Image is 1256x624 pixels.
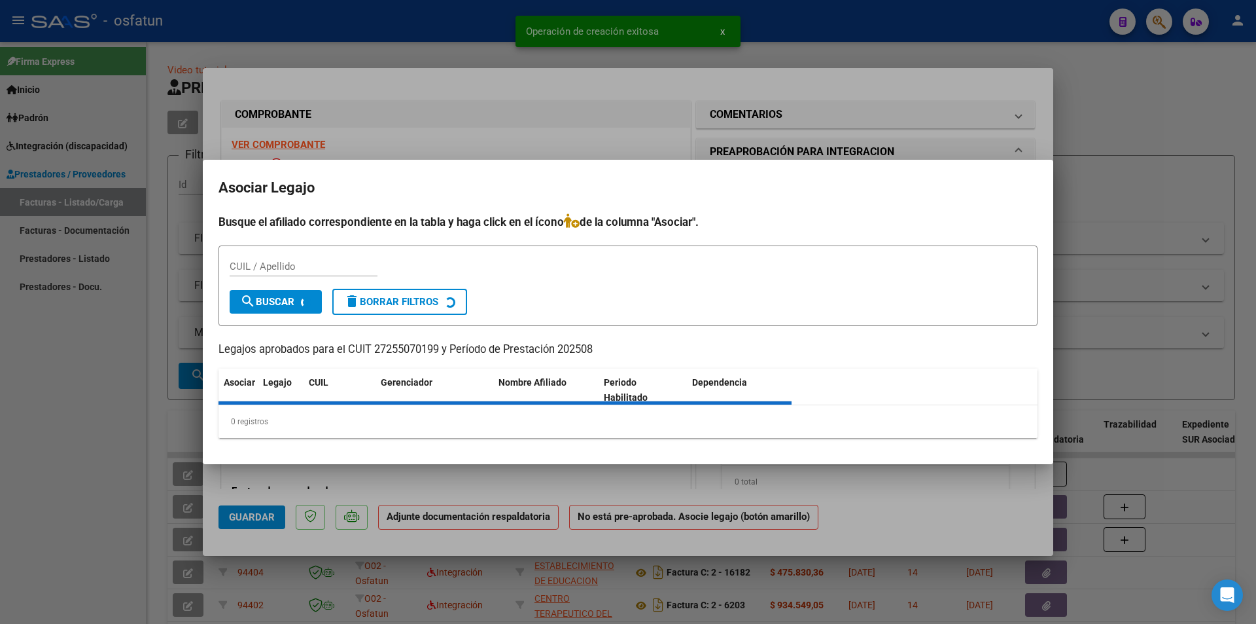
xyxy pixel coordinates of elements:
[604,377,648,403] span: Periodo Habilitado
[304,369,375,412] datatable-header-cell: CUIL
[230,290,322,314] button: Buscar
[240,296,294,308] span: Buscar
[309,377,328,388] span: CUIL
[218,175,1038,200] h2: Asociar Legajo
[263,377,292,388] span: Legajo
[381,377,432,388] span: Gerenciador
[687,369,792,412] datatable-header-cell: Dependencia
[375,369,493,412] datatable-header-cell: Gerenciador
[218,342,1038,358] p: Legajos aprobados para el CUIT 27255070199 y Período de Prestación 202508
[218,369,258,412] datatable-header-cell: Asociar
[332,289,467,315] button: Borrar Filtros
[240,293,256,309] mat-icon: search
[692,377,747,388] span: Dependencia
[218,405,1038,438] div: 0 registros
[498,377,567,388] span: Nombre Afiliado
[344,296,438,308] span: Borrar Filtros
[493,369,599,412] datatable-header-cell: Nombre Afiliado
[218,213,1038,230] h4: Busque el afiliado correspondiente en la tabla y haga click en el ícono de la columna "Asociar".
[258,369,304,412] datatable-header-cell: Legajo
[224,377,255,388] span: Asociar
[1212,579,1243,611] div: Open Intercom Messenger
[599,369,687,412] datatable-header-cell: Periodo Habilitado
[344,293,360,309] mat-icon: delete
